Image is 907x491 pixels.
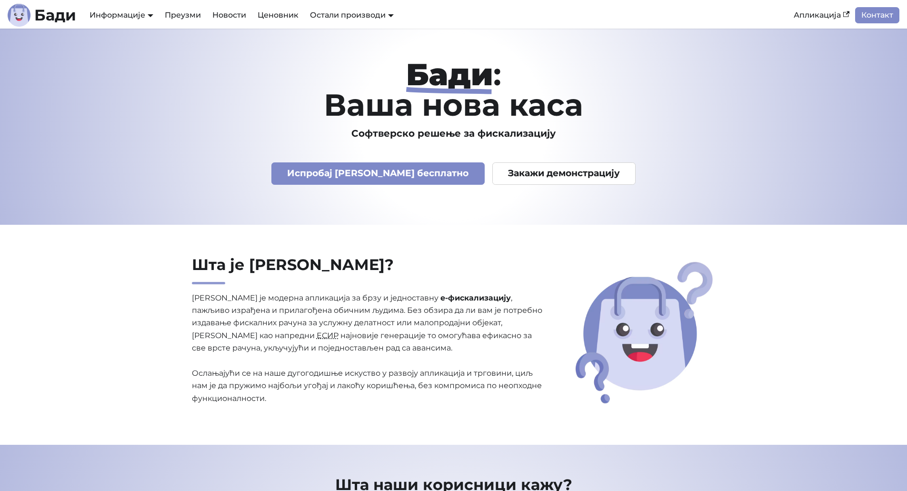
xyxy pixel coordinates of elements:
[440,293,511,302] strong: е-фискализацију
[788,7,855,23] a: Апликација
[271,162,485,185] a: Испробај [PERSON_NAME] бесплатно
[572,259,716,407] img: Шта је Бади?
[317,331,339,340] abbr: Електронски систем за издавање рачуна
[492,162,636,185] a: Закажи демонстрацију
[8,4,30,27] img: Лого
[159,7,207,23] a: Преузми
[147,59,760,120] h1: : Ваша нова каса
[8,4,76,27] a: ЛогоБади
[207,7,252,23] a: Новости
[855,7,899,23] a: Контакт
[147,128,760,140] h3: Софтверско решење за фискализацију
[192,255,543,284] h2: Шта је [PERSON_NAME]?
[310,10,394,20] a: Остали производи
[192,292,543,405] p: [PERSON_NAME] је модерна апликација за брзу и једноставну , пажљиво израђена и прилагођена обични...
[252,7,304,23] a: Ценовник
[90,10,153,20] a: Информације
[406,56,493,93] strong: Бади
[34,8,76,23] b: Бади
